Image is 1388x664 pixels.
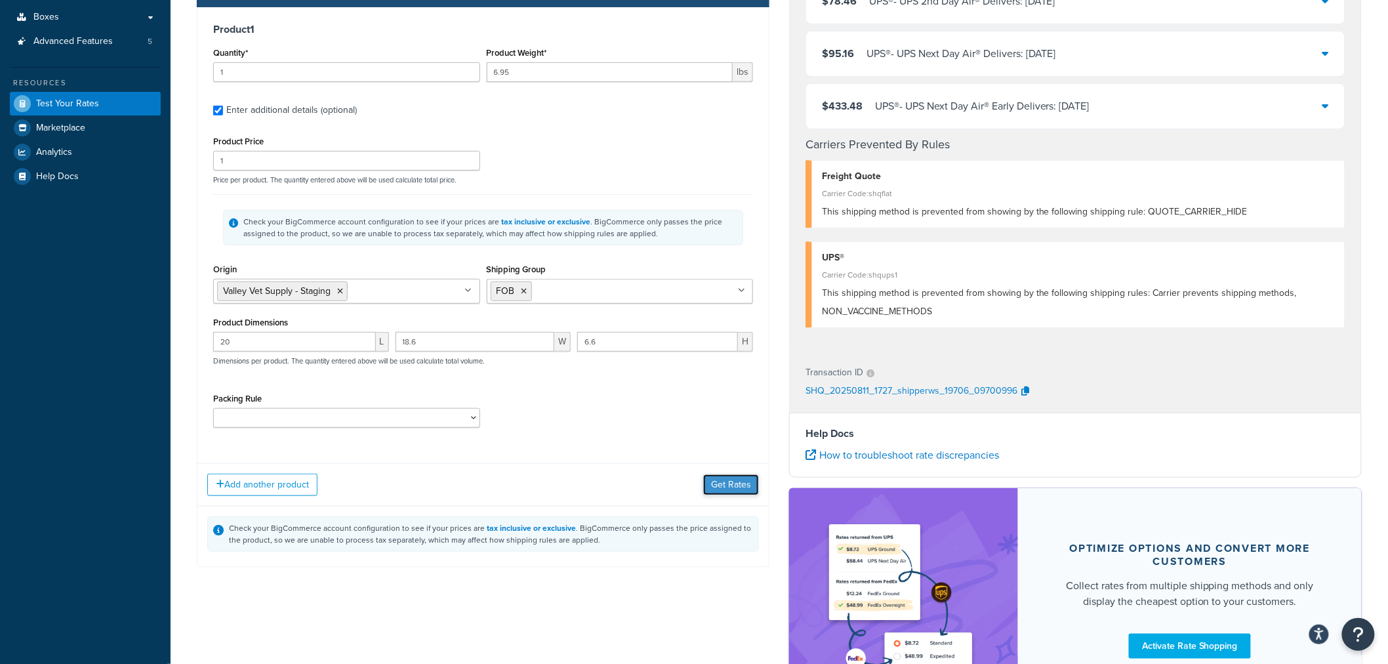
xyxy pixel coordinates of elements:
div: Carrier Code: shqflat [822,184,1335,203]
a: Help Docs [10,165,161,188]
button: Get Rates [703,474,759,495]
div: Carrier Code: shqups1 [822,266,1335,284]
div: Check your BigCommerce account configuration to see if your prices are . BigCommerce only passes ... [243,216,737,239]
div: Check your BigCommerce account configuration to see if your prices are . BigCommerce only passes ... [229,522,753,546]
span: Boxes [33,12,59,23]
span: W [554,332,571,352]
label: Product Price [213,136,264,146]
h3: Product 1 [213,23,753,36]
input: Enter additional details (optional) [213,106,223,115]
p: SHQ_20250811_1727_shipperws_19706_09700996 [806,382,1017,402]
label: Origin [213,264,237,274]
a: Advanced Features5 [10,30,161,54]
button: Add another product [207,474,317,496]
span: This shipping method is prevented from showing by the following shipping rule: QUOTE_CARRIER_HIDE [822,205,1248,218]
label: Shipping Group [487,264,546,274]
label: Packing Rule [213,394,262,404]
div: Resources [10,77,161,89]
label: Product Weight* [487,48,547,58]
input: 0.00 [487,62,733,82]
span: FOB [497,284,515,298]
p: Price per product. The quantity entered above will be used calculate total price. [210,175,756,184]
span: Test Your Rates [36,98,99,110]
li: Advanced Features [10,30,161,54]
span: 5 [148,36,152,47]
h4: Help Docs [806,426,1345,442]
span: H [738,332,753,352]
div: UPS® - UPS Next Day Air® Early Delivers: [DATE] [875,97,1090,115]
label: Product Dimensions [213,318,288,327]
span: lbs [733,62,753,82]
a: Boxes [10,5,161,30]
span: Analytics [36,147,72,158]
div: Collect rates from multiple shipping methods and only display the cheapest option to your customers. [1050,578,1330,610]
span: This shipping method is prevented from showing by the following shipping rules: Carrier prevents ... [822,286,1297,318]
div: Optimize options and convert more customers [1050,542,1330,568]
span: L [376,332,389,352]
div: UPS® [822,249,1335,267]
a: How to troubleshoot rate discrepancies [806,447,999,463]
button: Open Resource Center [1342,618,1375,651]
a: Test Your Rates [10,92,161,115]
a: tax inclusive or exclusive [487,522,576,534]
span: Marketplace [36,123,85,134]
span: Valley Vet Supply - Staging [223,284,331,298]
div: Enter additional details (optional) [226,101,357,119]
a: tax inclusive or exclusive [501,216,590,228]
a: Activate Rate Shopping [1129,634,1251,659]
input: 0.0 [213,62,480,82]
span: $433.48 [822,98,863,114]
div: UPS® - UPS Next Day Air® Delivers: [DATE] [867,45,1056,63]
span: $95.16 [822,46,854,61]
p: Dimensions per product. The quantity entered above will be used calculate total volume. [210,356,485,365]
span: Advanced Features [33,36,113,47]
a: Marketplace [10,116,161,140]
div: Freight Quote [822,167,1335,186]
a: Analytics [10,140,161,164]
label: Quantity* [213,48,248,58]
p: Transaction ID [806,363,863,382]
h4: Carriers Prevented By Rules [806,136,1345,154]
span: Help Docs [36,171,79,182]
